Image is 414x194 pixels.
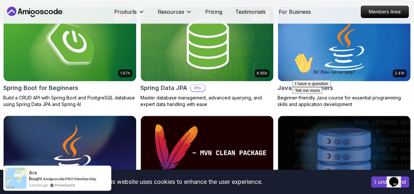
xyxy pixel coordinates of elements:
[140,7,274,108] a: Spring Data JPA card6.65hNEWSpring Data JPAProMaster database management, advanced querying, and ...
[3,7,136,108] a: Spring Boot for Beginners card1.67hNEWSpring Boot for BeginnersBuild a CRUD API with Spring Boot ...
[141,116,273,190] img: Maven Essentials card
[114,8,137,16] p: Products
[190,85,205,91] p: Pro
[278,7,410,81] img: Java for Beginners card
[257,71,267,76] p: 6.65h
[205,8,222,16] a: Pricing
[278,116,410,190] img: Advanced Databases card
[3,83,78,93] h2: Spring Boot for Beginners
[371,176,409,187] button: Accept cookies
[361,6,408,18] p: Members Area
[290,50,407,165] iframe: chat widget
[120,71,130,76] p: 1.67h
[3,37,33,44] button: Tell me more
[141,7,273,81] img: Spring Data JPA card
[278,95,411,108] p: Beginner-friendly Java course for essential programming skills and application development
[140,83,187,93] h2: Spring Data JPA
[4,7,136,81] img: Spring Boot for Beginners card
[3,3,24,24] img: :wave:
[279,8,311,16] a: For Business
[3,20,65,25] span: Hi! How can we help?
[3,95,136,108] p: Build a CRUD API with Spring Boot and PostgreSQL database using Spring Data JPA and Spring AI
[235,8,266,16] a: Testimonials
[29,182,48,188] span: a month ago
[29,176,42,181] span: Bought
[278,83,333,93] h2: Java for Beginners
[158,8,192,21] button: Resources
[387,168,407,187] iframe: chat widget
[3,30,41,37] button: I have a question
[0,114,139,192] img: Java for Developers card
[361,6,409,18] a: Members Area
[3,3,120,44] div: 👋Hi! How can we help?I have a questionTell me more
[55,182,75,188] a: ProveSource
[5,175,361,189] div: This website uses cookies to enhance the user experience.
[114,8,145,21] button: Products
[43,176,96,181] a: Amigoscode PRO Membership
[5,168,27,189] img: provesource social proof notification image
[29,170,37,175] span: Ara
[158,8,184,16] p: Resources
[278,7,411,108] a: Java for Beginners card2.41hJava for BeginnersBeginner-friendly Java course for essential program...
[140,95,274,108] p: Master database management, advanced querying, and expert data handling with ease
